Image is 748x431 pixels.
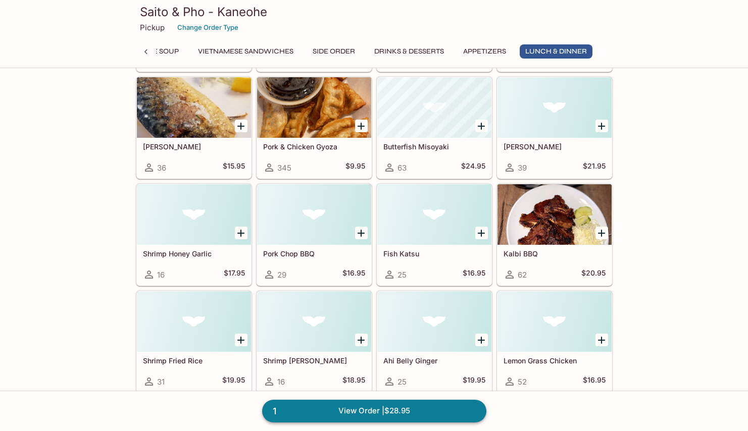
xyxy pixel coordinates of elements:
h5: $9.95 [345,161,365,174]
span: 52 [518,377,527,387]
span: 345 [277,163,291,173]
div: Salmon Shioyaki [497,77,612,138]
span: 62 [518,270,527,280]
h5: Shrimp Fried Rice [143,356,245,365]
button: Add Shrimp Fried Rice [235,334,247,346]
a: 1View Order |$28.95 [262,400,486,422]
h5: $20.95 [581,268,606,281]
h5: $15.95 [223,161,245,174]
span: 25 [397,270,407,280]
span: 29 [277,270,286,280]
button: Add Fish Katsu [475,227,488,239]
h5: [PERSON_NAME] [143,142,245,151]
div: Shrimp Fried Rice [137,291,251,352]
a: Lemon Grass Chicken52$16.95 [497,291,612,393]
button: Add Pork & Chicken Gyoza [355,120,368,132]
a: Pork & Chicken Gyoza345$9.95 [257,77,372,179]
h5: Lemon Grass Chicken [504,356,606,365]
a: Shrimp Fried Rice31$19.95 [136,291,252,393]
h5: $24.95 [461,161,485,174]
span: 16 [277,377,285,387]
button: Lunch & Dinner [520,44,592,59]
span: 39 [518,163,527,173]
h5: Butterfish Misoyaki [383,142,485,151]
span: 1 [267,404,282,418]
button: Add Saba Shioyaki [235,120,247,132]
a: [PERSON_NAME]36$15.95 [136,77,252,179]
button: Add Ahi Belly Ginger [475,334,488,346]
button: Add Pork Chop BBQ [355,227,368,239]
a: [PERSON_NAME]39$21.95 [497,77,612,179]
button: Appetizers [458,44,512,59]
h5: Fish Katsu [383,249,485,258]
div: Fish Katsu [377,184,491,245]
button: Add Kalbi BBQ [595,227,608,239]
h5: $16.95 [583,375,606,388]
h5: $16.95 [463,268,485,281]
div: Saba Shioyaki [137,77,251,138]
button: Drinks & Desserts [369,44,450,59]
div: Shrimp Curry [257,291,371,352]
h3: Saito & Pho - Kaneohe [140,4,609,20]
span: 63 [397,163,407,173]
h5: $18.95 [342,375,365,388]
div: Pork & Chicken Gyoza [257,77,371,138]
div: Shrimp Honey Garlic [137,184,251,245]
h5: $19.95 [222,375,245,388]
h5: $16.95 [342,268,365,281]
a: Butterfish Misoyaki63$24.95 [377,77,492,179]
button: Vietnamese Sandwiches [192,44,299,59]
h5: Shrimp [PERSON_NAME] [263,356,365,365]
a: Shrimp Honey Garlic16$17.95 [136,184,252,286]
h5: [PERSON_NAME] [504,142,606,151]
button: Add Shrimp Curry [355,334,368,346]
button: Add Shrimp Honey Garlic [235,227,247,239]
div: Lemon Grass Chicken [497,291,612,352]
span: 25 [397,377,407,387]
h5: Kalbi BBQ [504,249,606,258]
button: Add Butterfish Misoyaki [475,120,488,132]
p: Pickup [140,23,165,32]
h5: $19.95 [463,375,485,388]
button: Add Salmon Shioyaki [595,120,608,132]
a: Fish Katsu25$16.95 [377,184,492,286]
a: Pork Chop BBQ29$16.95 [257,184,372,286]
h5: $21.95 [583,161,606,174]
span: 36 [157,163,166,173]
span: 16 [157,270,165,280]
a: Shrimp [PERSON_NAME]16$18.95 [257,291,372,393]
h5: $17.95 [224,268,245,281]
h5: Ahi Belly Ginger [383,356,485,365]
button: Side Order [307,44,361,59]
span: 31 [157,377,165,387]
h5: Pork Chop BBQ [263,249,365,258]
div: Ahi Belly Ginger [377,291,491,352]
a: Kalbi BBQ62$20.95 [497,184,612,286]
div: Pork Chop BBQ [257,184,371,245]
div: Butterfish Misoyaki [377,77,491,138]
h5: Pork & Chicken Gyoza [263,142,365,151]
button: Change Order Type [173,20,243,35]
a: Ahi Belly Ginger25$19.95 [377,291,492,393]
h5: Shrimp Honey Garlic [143,249,245,258]
button: Add Lemon Grass Chicken [595,334,608,346]
div: Kalbi BBQ [497,184,612,245]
